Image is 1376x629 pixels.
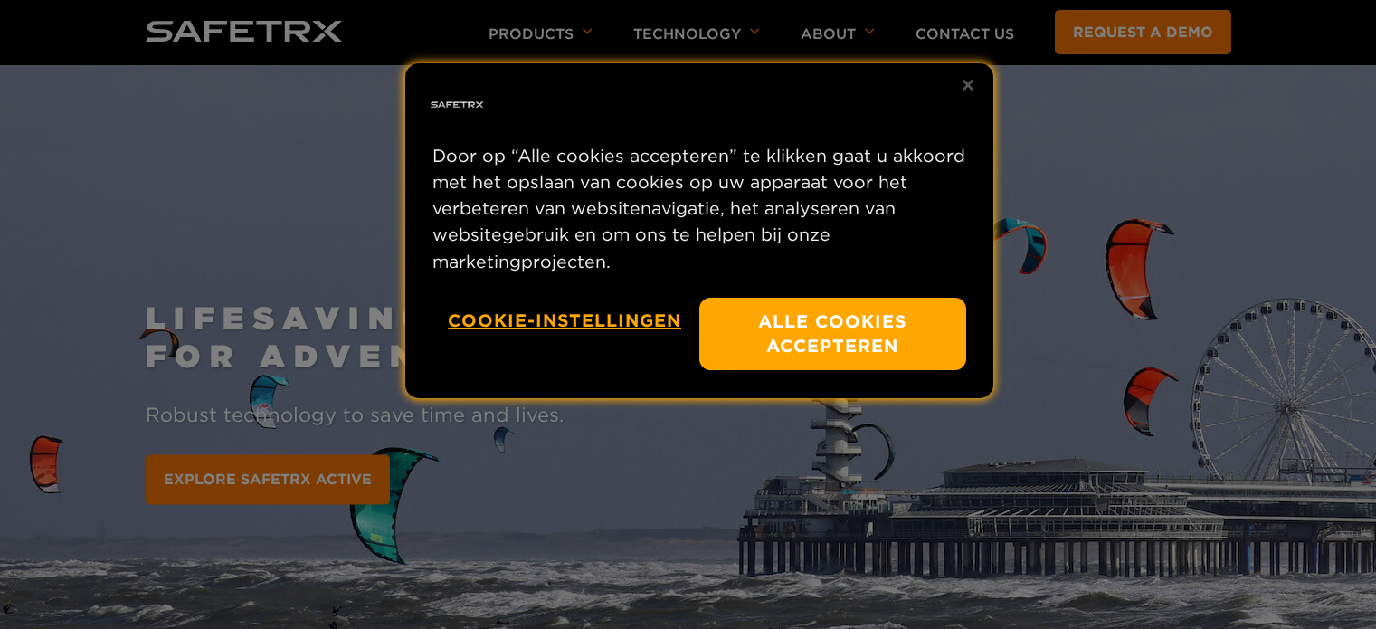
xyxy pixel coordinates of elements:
div: Privacy [405,63,993,399]
button: Alle cookies accepteren [699,298,966,371]
p: Door op “Alle cookies accepteren” te klikken gaat u akkoord met het opslaan van cookies op uw app... [432,143,966,275]
button: Sluiten [948,65,988,105]
button: Cookie-instellingen [448,298,681,344]
img: Bedrijfslogo [428,76,486,134]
